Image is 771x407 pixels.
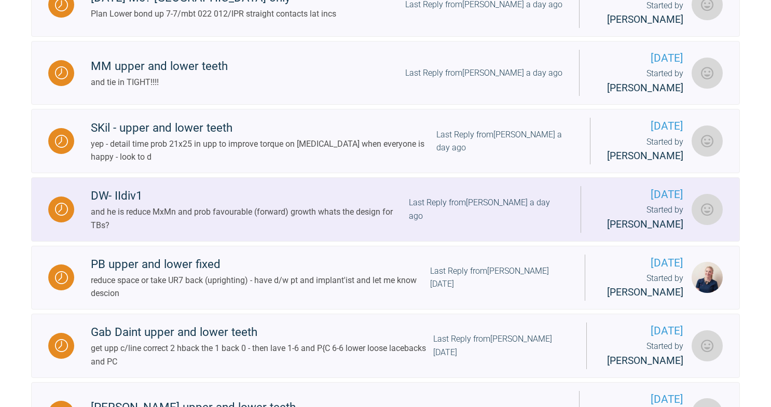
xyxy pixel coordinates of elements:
span: [PERSON_NAME] [607,150,683,162]
div: yep - detail time prob 21x25 in upp to improve torque on [MEDICAL_DATA] when everyone is happy - ... [91,137,436,164]
img: Neil Fearns [692,58,723,89]
a: WaitingPB upper and lower fixedreduce space or take UR7 back (uprighting) - have d/w pt and impla... [31,246,740,310]
div: Plan Lower bond up 7-7/mbt 022 012/IPR straight contacts lat incs [91,7,336,21]
img: Waiting [55,339,68,352]
span: [DATE] [598,186,683,203]
img: Waiting [55,66,68,79]
div: Started by [602,272,683,301]
div: PB upper and lower fixed [91,255,430,274]
div: Started by [596,67,683,96]
span: [DATE] [603,322,683,340]
div: Last Reply from [PERSON_NAME] [DATE] [430,264,568,291]
img: Jessica Nethercote [692,194,723,225]
div: reduce space or take UR7 back (uprighting) - have d/w pt and implant'ist and let me know descion [91,274,430,300]
img: Waiting [55,135,68,148]
div: Gab Daint upper and lower teeth [91,323,433,342]
div: Last Reply from [PERSON_NAME] a day ago [436,128,573,155]
div: Started by [603,340,683,369]
div: DW- IIdiv1 [91,187,409,205]
div: SKil - upper and lower teeth [91,119,436,137]
img: Neil Fearns [692,330,723,361]
a: WaitingMM upper and lower teethand tie in TIGHT!!!!Last Reply from[PERSON_NAME] a day ago[DATE]St... [31,41,740,105]
div: Last Reply from [PERSON_NAME] [DATE] [433,332,570,359]
div: Started by [598,203,683,232]
span: [PERSON_NAME] [607,218,683,230]
div: Started by [607,135,683,164]
span: [DATE] [602,255,683,272]
div: and tie in TIGHT!!!! [91,76,228,89]
img: Waiting [55,203,68,216]
img: Olivia Nixon [692,262,723,293]
img: Waiting [55,271,68,284]
span: [PERSON_NAME] [607,355,683,367]
img: Neil Fearns [692,125,723,157]
span: [PERSON_NAME] [607,286,683,298]
div: and he is reduce MxMn and prob favourable (forward) growth whats the design for TBs? [91,205,409,232]
div: Last Reply from [PERSON_NAME] a day ago [409,196,564,222]
span: [DATE] [596,50,683,67]
a: WaitingSKil - upper and lower teethyep - detail time prob 21x25 in upp to improve torque on [MEDI... [31,109,740,173]
a: WaitingGab Daint upper and lower teethget upp c/line correct 2 hback the 1 back 0 - then lave 1-6... [31,314,740,378]
span: [PERSON_NAME] [607,13,683,25]
div: Last Reply from [PERSON_NAME] a day ago [405,66,562,80]
div: MM upper and lower teeth [91,57,228,76]
div: get upp c/line correct 2 hback the 1 back 0 - then lave 1-6 and P{C 6-6 lower loose lacebacks and PC [91,342,433,368]
span: [DATE] [607,118,683,135]
a: WaitingDW- IIdiv1and he is reduce MxMn and prob favourable (forward) growth whats the design for ... [31,177,740,242]
span: [PERSON_NAME] [607,82,683,94]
